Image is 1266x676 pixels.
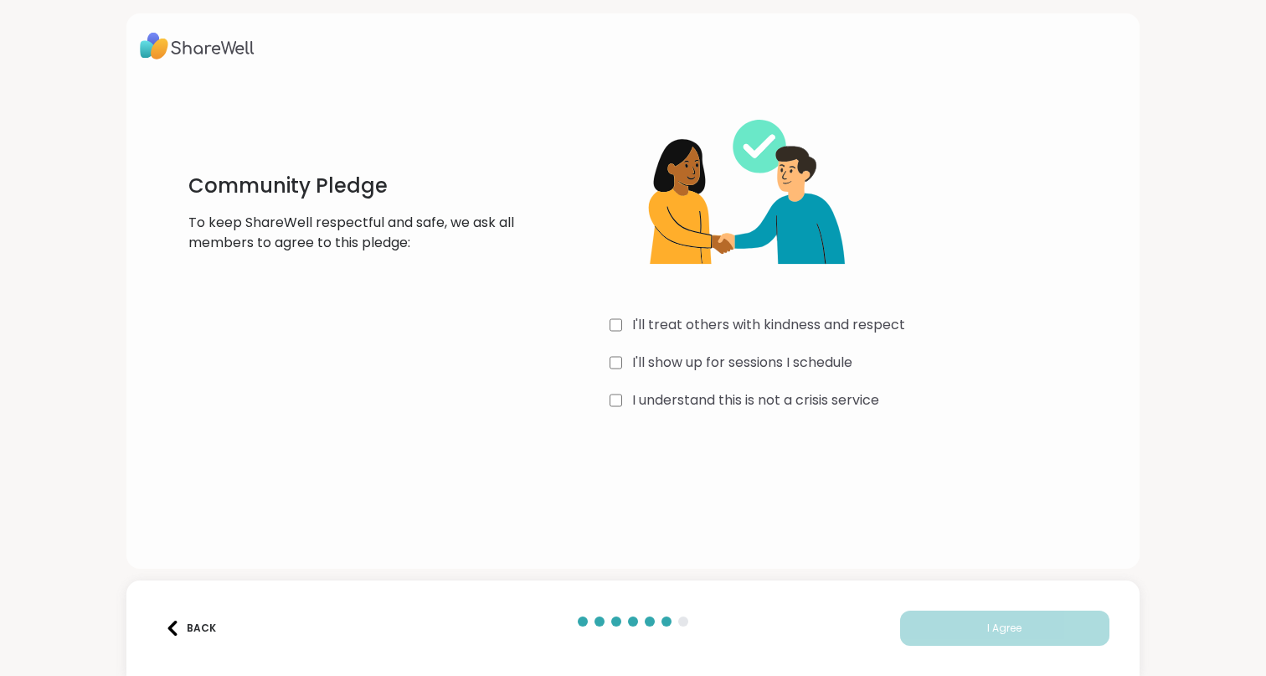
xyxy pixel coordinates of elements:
[987,621,1022,636] span: I Agree
[165,621,216,636] div: Back
[157,611,224,646] button: Back
[900,611,1109,646] button: I Agree
[140,27,255,65] img: ShareWell Logo
[632,353,852,373] label: I'll show up for sessions I schedule
[188,213,523,253] p: To keep ShareWell respectful and safe, we ask all members to agree to this pledge:
[632,390,879,410] label: I understand this is not a crisis service
[188,173,523,199] h1: Community Pledge
[632,315,905,335] label: I'll treat others with kindness and respect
